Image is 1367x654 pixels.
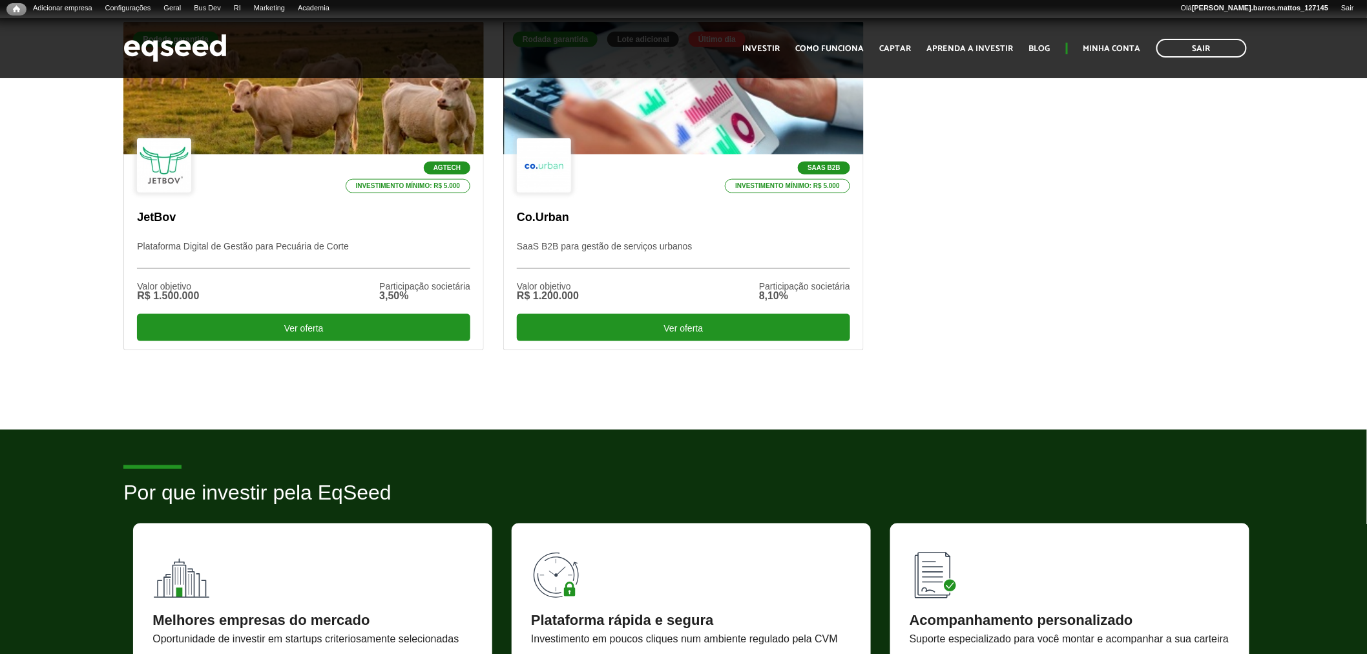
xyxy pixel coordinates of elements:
div: 3,50% [379,291,470,301]
a: Configurações [99,3,158,14]
a: Captar [880,45,912,53]
div: R$ 1.500.000 [137,291,199,301]
img: EqSeed [123,31,227,65]
a: Adicionar empresa [26,3,99,14]
div: Acompanhamento personalizado [910,614,1230,628]
a: Geral [157,3,187,14]
div: Valor objetivo [137,282,199,291]
div: Melhores empresas do mercado [152,614,473,628]
img: 90x90_fundos.svg [152,543,211,601]
div: Investimento em poucos cliques num ambiente regulado pela CVM [531,635,851,645]
a: Bus Dev [187,3,227,14]
p: SaaS B2B [798,162,850,174]
a: Olá[PERSON_NAME].barros.mattos_127145 [1174,3,1335,14]
strong: [PERSON_NAME].barros.mattos_127145 [1192,4,1328,12]
a: Rodada garantida Lote adicional Último dia SaaS B2B Investimento mínimo: R$ 5.000 Co.Urban SaaS B... [503,22,864,350]
a: Minha conta [1083,45,1141,53]
a: Investir [743,45,780,53]
p: Co.Urban [517,211,850,225]
a: Sair [1335,3,1361,14]
p: Plataforma Digital de Gestão para Pecuária de Corte [137,241,470,269]
p: Investimento mínimo: R$ 5.000 [346,179,471,193]
a: Como funciona [796,45,864,53]
div: Oportunidade de investir em startups criteriosamente selecionadas [152,635,473,645]
a: Rodada garantida Agtech Investimento mínimo: R$ 5.000 JetBov Plataforma Digital de Gestão para Pe... [123,22,484,350]
p: Investimento mínimo: R$ 5.000 [725,179,850,193]
a: RI [227,3,247,14]
a: Marketing [247,3,291,14]
a: Academia [291,3,336,14]
a: Aprenda a investir [927,45,1014,53]
div: Ver oferta [517,314,850,341]
div: Plataforma rápida e segura [531,614,851,628]
a: Sair [1156,39,1247,58]
div: 8,10% [759,291,850,301]
div: Participação societária [759,282,850,291]
div: Participação societária [379,282,470,291]
div: R$ 1.200.000 [517,291,579,301]
a: Blog [1029,45,1050,53]
span: Início [13,5,20,14]
h2: Por que investir pela EqSeed [123,481,1243,523]
img: 90x90_tempo.svg [531,543,589,601]
p: Agtech [424,162,470,174]
p: SaaS B2B para gestão de serviços urbanos [517,241,850,269]
div: Ver oferta [137,314,470,341]
div: Suporte especializado para você montar e acompanhar a sua carteira [910,635,1230,645]
a: Início [6,3,26,16]
img: 90x90_lista.svg [910,543,968,601]
div: Valor objetivo [517,282,579,291]
p: JetBov [137,211,470,225]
